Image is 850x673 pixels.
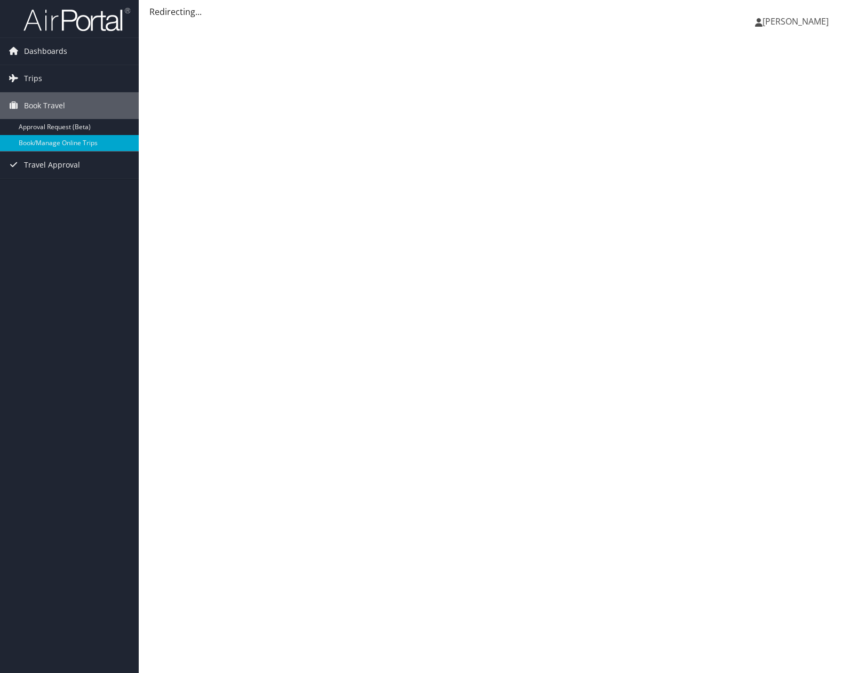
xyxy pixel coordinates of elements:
a: [PERSON_NAME] [755,5,839,37]
span: Book Travel [24,92,65,119]
span: Trips [24,65,42,92]
span: Dashboards [24,38,67,65]
img: airportal-logo.png [23,7,130,32]
div: Redirecting... [149,5,839,18]
span: Travel Approval [24,152,80,178]
span: [PERSON_NAME] [762,15,829,27]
